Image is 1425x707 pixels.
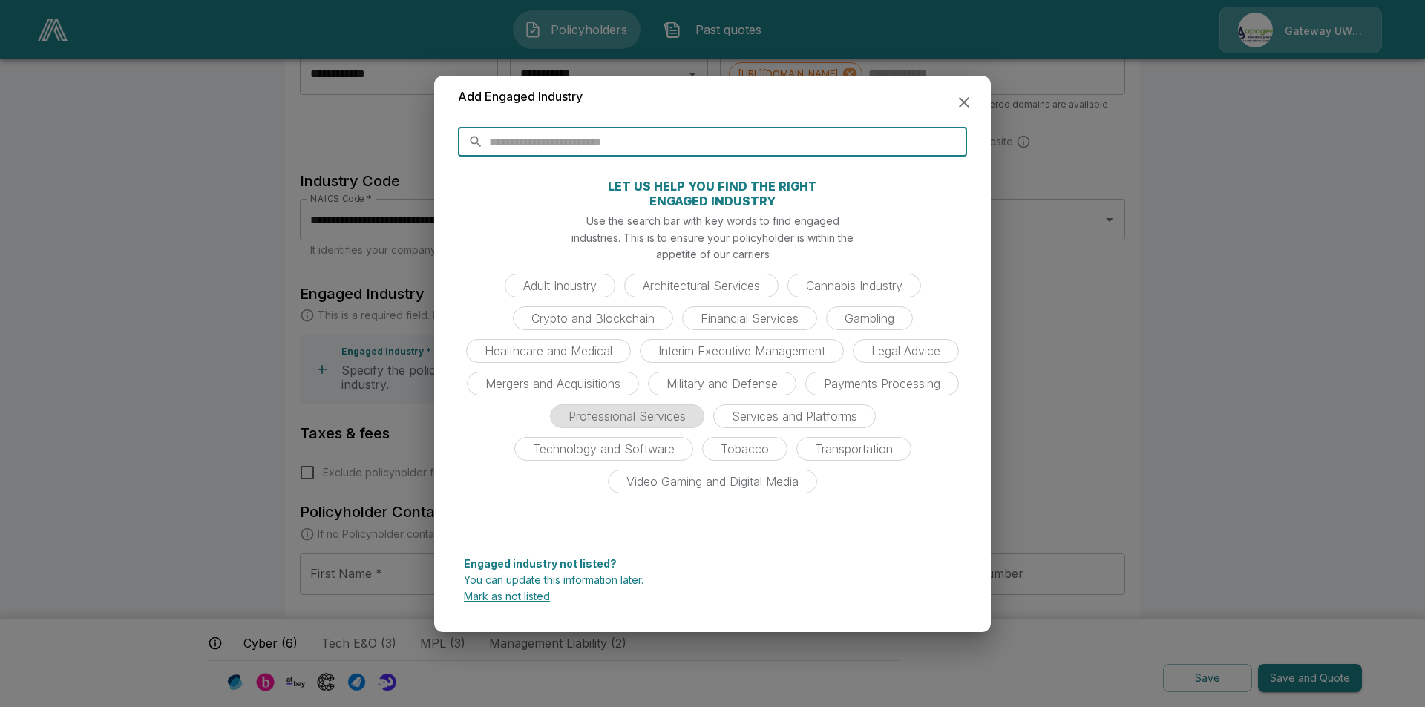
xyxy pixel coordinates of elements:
div: Legal Advice [853,339,959,363]
p: Engaged industry not listed? [464,559,961,569]
div: Healthcare and Medical [466,339,631,363]
p: You can update this information later. [464,575,961,585]
div: Gambling [826,306,913,330]
span: Healthcare and Medical [476,343,621,358]
div: Payments Processing [805,372,959,395]
div: Mergers and Acquisitions [467,372,639,395]
span: Financial Services [692,311,807,326]
span: Services and Platforms [723,409,866,424]
p: industries. This is to ensure your policyholder is within the [571,230,854,246]
span: Cannabis Industry [797,278,911,293]
span: Transportation [806,441,902,456]
span: Technology and Software [524,441,684,456]
div: Military and Defense [648,372,796,395]
p: appetite of our carriers [656,246,770,262]
span: Crypto and Blockchain [522,311,664,326]
span: Interim Executive Management [649,343,834,358]
div: Architectural Services [624,274,779,297]
span: Architectural Services [634,278,769,293]
span: Military and Defense [658,376,787,391]
span: Gambling [836,311,903,326]
p: Mark as not listed [464,591,961,602]
div: Video Gaming and Digital Media [608,470,817,493]
div: Services and Platforms [713,404,876,428]
div: Interim Executive Management [640,339,844,363]
p: LET US HELP YOU FIND THE RIGHT [608,180,817,192]
span: Adult Industry [514,278,606,293]
span: Payments Processing [815,376,949,391]
span: Mergers and Acquisitions [476,376,629,391]
div: Tobacco [702,437,787,461]
div: Cannabis Industry [787,274,921,297]
p: ENGAGED INDUSTRY [649,195,776,207]
span: Legal Advice [862,343,949,358]
span: Tobacco [712,441,778,456]
div: Technology and Software [514,437,693,461]
p: Use the search bar with key words to find engaged [586,213,839,228]
div: Financial Services [682,306,817,330]
div: Professional Services [550,404,704,428]
h6: Add Engaged Industry [458,88,583,107]
div: Transportation [796,437,911,461]
div: Crypto and Blockchain [513,306,673,330]
div: Adult Industry [505,274,615,297]
span: Professional Services [560,409,695,424]
span: Video Gaming and Digital Media [617,474,807,489]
